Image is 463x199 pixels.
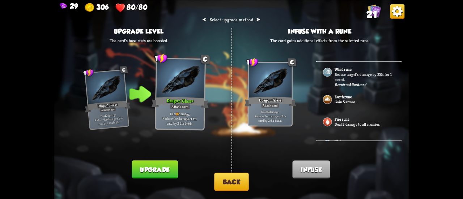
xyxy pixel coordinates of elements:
b: 12 [105,113,108,117]
div: C [288,58,296,66]
img: Cards_Icon.png [368,4,381,17]
h2: ⮜ ⮞ [202,17,260,22]
div: 1 [154,53,167,63]
img: Options_Button.png [390,4,405,18]
div: Requires card [335,82,366,87]
div: Dragon Glass [245,96,296,107]
img: Earth.png [322,94,332,104]
div: Attack card [99,107,116,113]
div: C [120,66,128,73]
p: Reduce target's damage by 25% for 1 round. [335,72,395,82]
div: Attack card [170,103,191,109]
b: 16 [176,111,179,116]
img: Gold.png [85,3,95,13]
img: Water.png [322,139,332,149]
p: Deal 2 damage to all enemies. [335,122,395,127]
span: Select upgrade method [210,17,254,22]
b: Earth rune [335,94,352,99]
b: Fire rune [335,117,349,122]
div: Dragon Glass [84,99,131,113]
b: 12 [267,110,269,114]
p: Deal damage. Reduce the damage of this card by 2 this battle. [250,110,291,122]
p: Deal damage. Reduce the damage of this card by 2 this battle. [157,111,203,126]
img: Heart.png [115,3,126,13]
h3: Upgrade level [110,28,168,35]
b: Water rune [335,139,353,144]
p: The card's base stats are boosted. [110,38,168,43]
button: Back [214,173,249,191]
h3: Infuse with a rune [270,28,369,35]
p: Gain 5 armor. [335,99,395,104]
div: Dragon Glass+ [152,95,209,109]
div: 1 [83,68,94,77]
span: 306 [96,3,109,10]
span: 80/80 [127,3,147,10]
div: Attack card [261,103,280,108]
img: Wind.png [322,67,332,77]
div: Health [115,3,147,13]
button: Upgrade [132,160,178,178]
b: Wind rune [335,67,351,72]
div: 1 [246,58,258,67]
button: Infuse [292,160,330,178]
img: Fire.png [322,117,332,127]
p: The card gains additional effects from the selected rune. [270,38,369,43]
div: C [201,55,210,64]
img: Indicator_Arrow.png [129,86,151,102]
span: 21 [366,9,377,20]
div: Gold [85,3,109,13]
b: Attack [349,82,359,87]
div: View all the cards in your deck [368,4,381,19]
p: Deal damage. Reduce the damage of this card by 2 this battle. [90,112,127,126]
img: Gem.png [60,3,67,9]
div: Gems [60,2,78,10]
